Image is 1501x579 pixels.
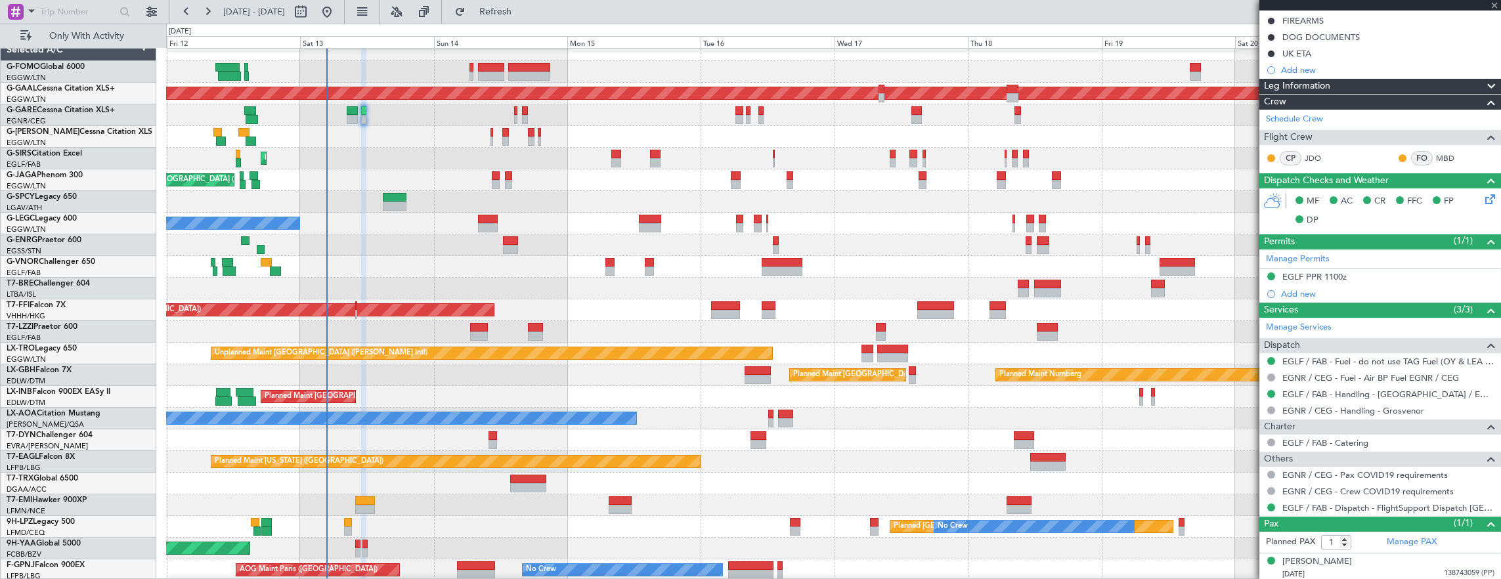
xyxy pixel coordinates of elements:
[104,170,311,190] div: Planned Maint [GEOGRAPHIC_DATA] ([GEOGRAPHIC_DATA])
[7,345,35,353] span: LX-TRO
[7,63,40,71] span: G-FOMO
[7,280,90,288] a: T7-BREChallenger 604
[1454,234,1473,247] span: (1/1)
[7,63,85,71] a: G-FOMOGlobal 6000
[1282,356,1494,367] a: EGLF / FAB - Fuel - do not use TAG Fuel (OY & LEA only) EGLF / FAB
[7,289,36,299] a: LTBA/ISL
[215,452,383,471] div: Planned Maint [US_STATE] ([GEOGRAPHIC_DATA])
[1264,419,1295,435] span: Charter
[7,475,33,482] span: T7-TRX
[1444,568,1494,579] span: 138743059 (PP)
[1387,536,1437,549] a: Manage PAX
[1266,113,1323,126] a: Schedule Crew
[1264,173,1389,188] span: Dispatch Checks and Weather
[1282,32,1360,43] div: DOG DOCUMENTS
[1454,516,1473,530] span: (1/1)
[7,388,110,396] a: LX-INBFalcon 900EX EASy II
[7,128,152,136] a: G-[PERSON_NAME]Cessna Citation XLS
[1282,437,1368,448] a: EGLF / FAB - Catering
[1411,151,1433,165] div: FO
[7,354,46,364] a: EGGW/LTN
[1266,253,1330,266] a: Manage Permits
[1407,195,1422,208] span: FFC
[7,518,75,526] a: 9H-LPZLegacy 500
[7,215,77,223] a: G-LEGCLegacy 600
[7,333,41,343] a: EGLF/FAB
[7,138,46,148] a: EGGW/LTN
[7,160,41,169] a: EGLF/FAB
[7,73,46,83] a: EGGW/LTN
[7,323,33,331] span: T7-LZZI
[1341,195,1353,208] span: AC
[1282,486,1454,497] a: EGNR / CEG - Crew COVID19 requirements
[265,148,471,168] div: Planned Maint [GEOGRAPHIC_DATA] ([GEOGRAPHIC_DATA])
[999,365,1081,385] div: Planned Maint Nurnberg
[701,36,834,48] div: Tue 16
[1282,372,1459,383] a: EGNR / CEG - Fuel - Air BP Fuel EGNR / CEG
[938,517,968,536] div: No Crew
[7,463,41,473] a: LFPB/LBG
[300,36,433,48] div: Sat 13
[448,1,527,22] button: Refresh
[1102,36,1235,48] div: Fri 19
[1444,195,1454,208] span: FP
[1307,195,1319,208] span: MF
[7,496,32,504] span: T7-EMI
[7,203,42,213] a: LGAV/ATH
[7,528,45,538] a: LFMD/CEQ
[169,26,191,37] div: [DATE]
[7,475,78,482] a: T7-TRXGlobal 6500
[7,215,35,223] span: G-LEGC
[7,561,85,569] a: F-GPNJFalcon 900EX
[7,540,81,547] a: 9H-YAAGlobal 5000
[7,225,46,234] a: EGGW/LTN
[7,376,45,386] a: EDLW/DTM
[968,36,1101,48] div: Thu 18
[7,171,83,179] a: G-JAGAPhenom 300
[7,398,45,408] a: EDLW/DTM
[40,2,116,22] input: Trip Number
[468,7,523,16] span: Refresh
[1282,405,1424,416] a: EGNR / CEG - Handling - Grosvenor
[1264,517,1278,532] span: Pax
[1235,36,1368,48] div: Sat 20
[1264,79,1330,94] span: Leg Information
[7,311,45,321] a: VHHH/HKG
[7,441,88,451] a: EVRA/[PERSON_NAME]
[7,549,41,559] a: FCBB/BZV
[223,6,285,18] span: [DATE] - [DATE]
[34,32,139,41] span: Only With Activity
[1264,234,1295,249] span: Permits
[7,193,35,201] span: G-SPCY
[7,236,37,244] span: G-ENRG
[1266,321,1332,334] a: Manage Services
[215,343,427,363] div: Unplanned Maint [GEOGRAPHIC_DATA] ([PERSON_NAME] Intl)
[7,193,77,201] a: G-SPCYLegacy 650
[1282,555,1352,568] div: [PERSON_NAME]
[7,410,100,418] a: LX-AOACitation Mustang
[167,36,300,48] div: Fri 12
[7,453,39,461] span: T7-EAGL
[434,36,567,48] div: Sun 14
[7,484,47,494] a: DGAA/ACC
[7,388,32,396] span: LX-INB
[7,106,37,114] span: G-GARE
[7,323,77,331] a: T7-LZZIPraetor 600
[7,128,79,136] span: G-[PERSON_NAME]
[7,171,37,179] span: G-JAGA
[7,453,75,461] a: T7-EAGLFalcon 8X
[1282,15,1324,26] div: FIREARMS
[7,280,33,288] span: T7-BRE
[1436,152,1466,164] a: MBD
[1305,152,1334,164] a: JDO
[7,345,77,353] a: LX-TROLegacy 650
[7,106,115,114] a: G-GARECessna Citation XLS+
[1264,130,1313,145] span: Flight Crew
[1281,288,1494,299] div: Add new
[7,258,95,266] a: G-VNORChallenger 650
[1454,303,1473,316] span: (3/3)
[7,561,35,569] span: F-GPNJ
[7,506,45,516] a: LFMN/NCE
[7,540,36,547] span: 9H-YAA
[1282,271,1347,282] div: EGLF PPR 1100z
